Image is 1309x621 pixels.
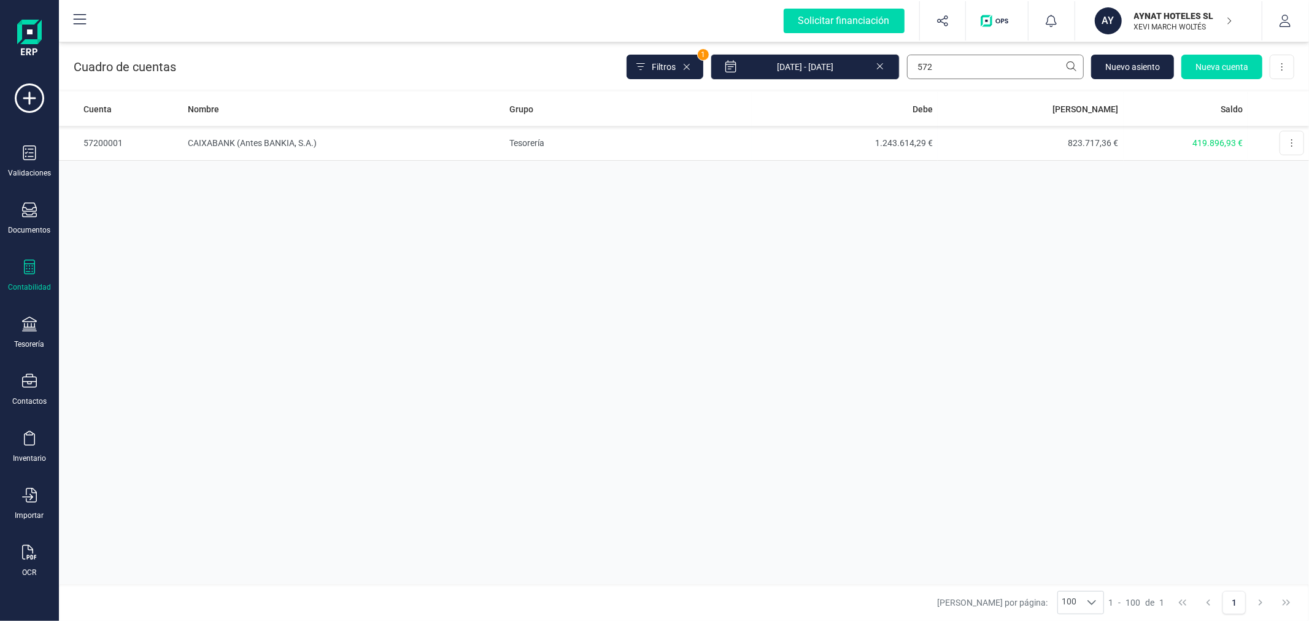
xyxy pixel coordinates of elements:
[83,103,112,115] span: Cuenta
[1105,61,1160,73] span: Nuevo asiento
[183,126,504,161] td: CAIXABANK (Antes BANKIA, S.A.)
[752,126,938,161] td: 1.243.614,29 €
[981,15,1013,27] img: Logo de OPS
[1192,138,1243,148] span: 419.896,93 €
[9,225,51,235] div: Documentos
[1053,103,1119,115] span: [PERSON_NAME]
[1091,55,1174,79] button: Nuevo asiento
[937,591,1104,614] div: [PERSON_NAME] por página:
[1146,596,1155,609] span: de
[938,126,1124,161] td: 823.717,36 €
[59,126,183,161] td: 57200001
[8,168,51,178] div: Validaciones
[1058,592,1080,614] span: 100
[15,339,45,349] div: Tesorería
[627,55,703,79] button: Filtros
[17,20,42,59] img: Logo Finanedi
[698,49,709,60] span: 1
[12,396,47,406] div: Contactos
[769,1,919,40] button: Solicitar financiación
[1109,596,1114,609] span: 1
[13,453,46,463] div: Inventario
[1160,596,1165,609] span: 1
[1275,591,1298,614] button: Last Page
[1181,55,1262,79] button: Nueva cuenta
[23,568,37,577] div: OCR
[1090,1,1247,40] button: AYAYNAT HOTELES SLXEVI MARCH WOLTÉS
[509,103,533,115] span: Grupo
[652,61,676,73] span: Filtros
[1134,22,1232,32] p: XEVI MARCH WOLTÉS
[1095,7,1122,34] div: AY
[1171,591,1194,614] button: First Page
[504,126,752,161] td: Tesorería
[1222,591,1246,614] button: Page 1
[1249,591,1272,614] button: Next Page
[8,282,51,292] div: Contabilidad
[784,9,905,33] div: Solicitar financiación
[15,511,44,520] div: Importar
[1195,61,1248,73] span: Nueva cuenta
[1134,10,1232,22] p: AYNAT HOTELES SL
[1221,103,1243,115] span: Saldo
[1126,596,1141,609] span: 100
[74,58,176,75] p: Cuadro de cuentas
[973,1,1021,40] button: Logo de OPS
[907,55,1084,79] input: Buscar
[188,103,219,115] span: Nombre
[913,103,933,115] span: Debe
[1109,596,1165,609] div: -
[1197,591,1220,614] button: Previous Page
